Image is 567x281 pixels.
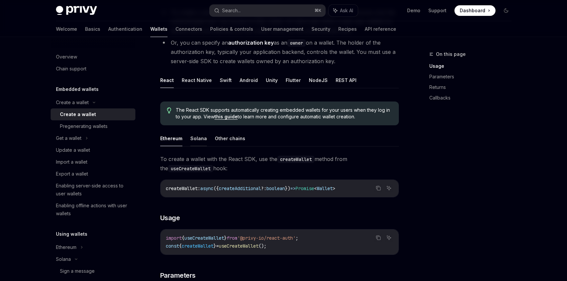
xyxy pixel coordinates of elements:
[176,107,392,120] span: The React SDK supports automatically creating embedded wallets for your users when they log in to...
[60,110,96,118] div: Create a wallet
[108,21,142,37] a: Authentication
[56,158,87,166] div: Import a wallet
[219,185,261,191] span: createAdditional
[460,7,485,14] span: Dashboard
[340,7,353,14] span: Ask AI
[167,107,171,113] svg: Tip
[182,235,184,241] span: {
[51,180,135,200] a: Enabling server-side access to user wallets
[429,71,517,82] a: Parameters
[56,255,71,263] div: Solana
[385,184,393,192] button: Ask AI
[407,7,420,14] a: Demo
[259,243,266,249] span: ();
[365,21,396,37] a: API reference
[184,235,224,241] span: useCreateWallet
[228,39,274,46] strong: authorization key
[56,170,88,178] div: Export a wallet
[56,134,81,142] div: Get a wallet
[56,6,97,15] img: dark logo
[56,230,87,238] h5: Using wallets
[385,233,393,242] button: Ask AI
[160,131,182,146] button: Ethereum
[160,271,196,280] span: Parameters
[336,72,356,88] button: REST API
[277,156,314,163] code: createWallet
[56,243,76,251] div: Ethereum
[160,72,174,88] button: React
[374,233,383,242] button: Copy the contents from the code block
[51,51,135,63] a: Overview
[51,108,135,120] a: Create a wallet
[309,72,328,88] button: NodeJS
[314,185,317,191] span: <
[296,185,314,191] span: Promise
[56,21,77,37] a: Welcome
[160,213,180,222] span: Usage
[429,82,517,93] a: Returns
[454,5,496,16] a: Dashboard
[428,7,447,14] a: Support
[261,21,304,37] a: User management
[219,243,259,249] span: useCreateWallet
[56,85,99,93] h5: Embedded wallets
[200,185,213,191] span: async
[150,21,167,37] a: Wallets
[213,243,216,249] span: }
[168,165,213,172] code: useCreateWallet
[60,122,108,130] div: Pregenerating wallets
[224,235,227,241] span: }
[166,235,182,241] span: import
[213,185,219,191] span: ({
[222,7,241,15] div: Search...
[210,21,253,37] a: Policies & controls
[290,185,296,191] span: =>
[501,5,511,16] button: Toggle dark mode
[56,202,131,218] div: Enabling offline actions with user wallets
[160,154,399,173] span: To create a wallet with the React SDK, use the method from the hook:
[311,21,330,37] a: Security
[429,93,517,103] a: Callbacks
[237,235,296,241] span: '@privy-io/react-auth'
[51,168,135,180] a: Export a wallet
[333,185,335,191] span: >
[56,146,90,154] div: Update a wallet
[198,185,200,191] span: :
[220,72,232,88] button: Swift
[51,265,135,277] a: Sign a message
[182,243,213,249] span: createWallet
[266,72,278,88] button: Unity
[166,243,179,249] span: const
[317,185,333,191] span: Wallet
[296,235,298,241] span: ;
[56,65,86,73] div: Chain support
[166,185,198,191] span: createWallet
[56,53,77,61] div: Overview
[227,235,237,241] span: from
[51,144,135,156] a: Update a wallet
[85,21,100,37] a: Basics
[182,72,212,88] button: React Native
[240,72,258,88] button: Android
[285,185,290,191] span: })
[210,5,325,17] button: Search...⌘K
[338,21,357,37] a: Recipes
[190,131,207,146] button: Solana
[60,267,95,275] div: Sign a message
[286,72,301,88] button: Flutter
[216,243,219,249] span: =
[429,61,517,71] a: Usage
[175,21,202,37] a: Connectors
[51,63,135,75] a: Chain support
[436,50,466,58] span: On this page
[56,182,131,198] div: Enabling server-side access to user wallets
[160,38,399,66] li: Or, you can specify an as an on a wallet. The holder of the authorization key, typically your app...
[214,114,238,120] a: this guide
[56,99,89,106] div: Create a wallet
[329,5,358,17] button: Ask AI
[51,156,135,168] a: Import a wallet
[266,185,285,191] span: boolean
[51,120,135,132] a: Pregenerating wallets
[314,8,321,13] span: ⌘ K
[51,200,135,220] a: Enabling offline actions with user wallets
